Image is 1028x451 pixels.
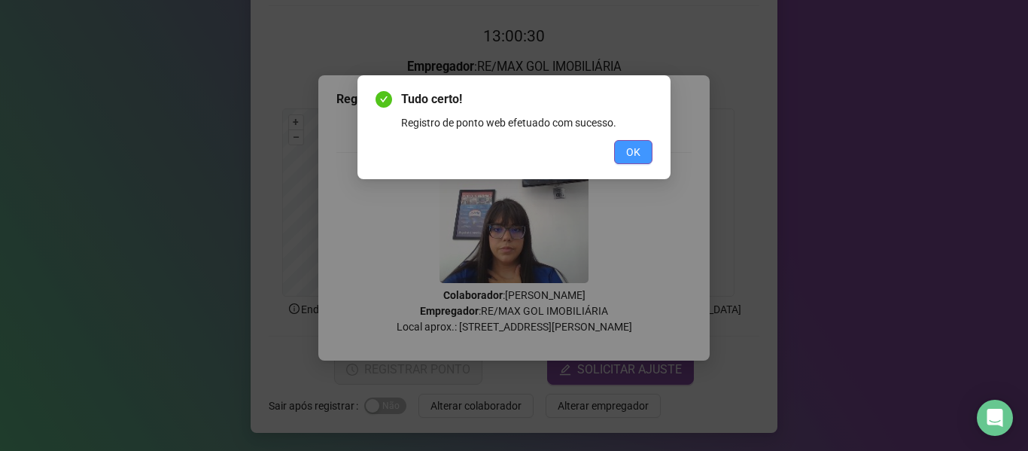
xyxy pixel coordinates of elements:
[376,91,392,108] span: check-circle
[626,144,640,160] span: OK
[977,400,1013,436] div: Open Intercom Messenger
[401,114,652,131] div: Registro de ponto web efetuado com sucesso.
[614,140,652,164] button: OK
[401,90,652,108] span: Tudo certo!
